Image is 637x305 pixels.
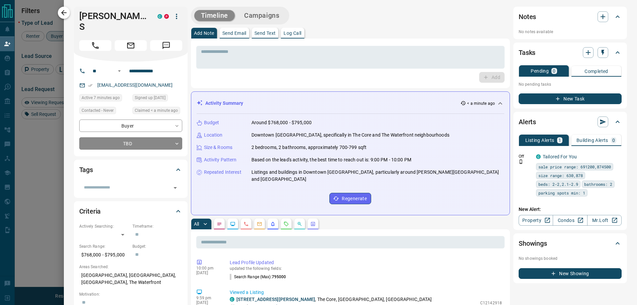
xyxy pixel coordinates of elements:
p: Activity Pattern [204,156,237,163]
div: Showings [519,235,622,251]
p: No notes available [519,29,622,35]
p: Add Note [194,31,214,35]
p: Send Email [222,31,246,35]
p: Pending [531,69,549,73]
button: New Task [519,93,622,104]
p: 2 bedrooms, 2 bathrooms, approximately 700-799 sqft [251,144,367,151]
p: 10:00 pm [196,266,220,271]
p: Listing Alerts [525,138,554,143]
svg: Email Verified [88,83,93,88]
p: Location [204,132,223,139]
p: Search Range (Max) : [230,274,286,280]
div: Criteria [79,203,182,219]
h2: Tasks [519,47,535,58]
p: New Alert: [519,206,622,213]
h2: Showings [519,238,547,249]
span: bathrooms: 2 [584,181,612,187]
p: All [194,222,199,226]
span: Active 7 minutes ago [82,94,120,101]
div: condos.ca [536,154,541,159]
span: Contacted - Never [82,107,114,114]
p: 9:59 pm [196,296,220,300]
span: sale price range: 691200,874500 [538,163,611,170]
p: No pending tasks [519,79,622,89]
a: Condos [553,215,587,226]
button: Campaigns [237,10,286,21]
p: Downtown [GEOGRAPHIC_DATA], specifically in The Core and The Waterfront neighbourhoods [251,132,449,139]
p: Repeated Interest [204,169,241,176]
p: Building Alerts [576,138,608,143]
span: beds: 2-2,2.1-2.9 [538,181,578,187]
div: Tue Aug 12 2025 [79,94,129,103]
a: Mr.Loft [587,215,622,226]
p: Actively Searching: [79,223,129,229]
span: 795000 [272,275,286,279]
div: Tags [79,162,182,178]
a: Property [519,215,553,226]
a: Tailored For You [543,154,577,159]
p: [GEOGRAPHIC_DATA], [GEOGRAPHIC_DATA], [GEOGRAPHIC_DATA], The Waterfront [79,270,182,288]
svg: Agent Actions [310,221,316,227]
h2: Alerts [519,117,536,127]
p: Completed [585,69,608,74]
p: [DATE] [196,271,220,275]
p: 1 [558,138,561,143]
p: Size & Rooms [204,144,233,151]
p: 0 [612,138,615,143]
div: condos.ca [230,297,234,302]
div: Buyer [79,120,182,132]
a: [EMAIL_ADDRESS][DOMAIN_NAME] [97,82,173,88]
button: Timeline [194,10,235,21]
p: Motivation: [79,291,182,297]
p: Listings and buildings in Downtown [GEOGRAPHIC_DATA], particularly around [PERSON_NAME][GEOGRAPHI... [251,169,505,183]
span: Claimed < a minute ago [135,107,178,114]
h2: Tags [79,164,93,175]
p: Off [519,153,532,159]
button: Regenerate [329,193,371,204]
p: , The Core, [GEOGRAPHIC_DATA], [GEOGRAPHIC_DATA] [236,296,432,303]
p: Send Text [254,31,276,35]
span: Signed up [DATE] [135,94,166,101]
p: Log Call [284,31,301,35]
div: property.ca [164,14,169,19]
p: Timeframe: [132,223,182,229]
span: Call [79,40,111,51]
p: Budget: [132,243,182,249]
p: [DATE] [196,300,220,305]
button: New Showing [519,268,622,279]
svg: Opportunities [297,221,302,227]
p: updated the following fields: [230,266,502,271]
p: 0 [553,69,555,73]
button: Open [115,67,123,75]
div: Mon Mar 13 2023 [132,94,182,103]
span: parking spots min: 1 [538,189,585,196]
p: Around $768,000 - $795,000 [251,119,312,126]
span: size range: 630,878 [538,172,583,179]
svg: Notes [217,221,222,227]
p: Activity Summary [205,100,243,107]
p: Viewed a Listing [230,289,502,296]
div: Alerts [519,114,622,130]
div: TBD [79,137,182,150]
p: Based on the lead's activity, the best time to reach out is: 9:00 PM - 10:00 PM [251,156,411,163]
a: [STREET_ADDRESS][PERSON_NAME] [236,297,315,302]
h2: Notes [519,11,536,22]
svg: Emails [257,221,262,227]
p: $768,000 - $795,000 [79,249,129,260]
svg: Calls [243,221,249,227]
p: Lead Profile Updated [230,259,502,266]
button: Open [171,183,180,193]
p: Search Range: [79,243,129,249]
svg: Lead Browsing Activity [230,221,235,227]
svg: Requests [284,221,289,227]
p: Budget [204,119,219,126]
p: No showings booked [519,255,622,261]
div: Tasks [519,45,622,61]
div: condos.ca [157,14,162,19]
p: < a minute ago [467,100,495,106]
span: Message [150,40,182,51]
span: Email [115,40,147,51]
div: Tue Aug 12 2025 [132,107,182,116]
p: Areas Searched: [79,264,182,270]
svg: Push Notification Only [519,159,523,164]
